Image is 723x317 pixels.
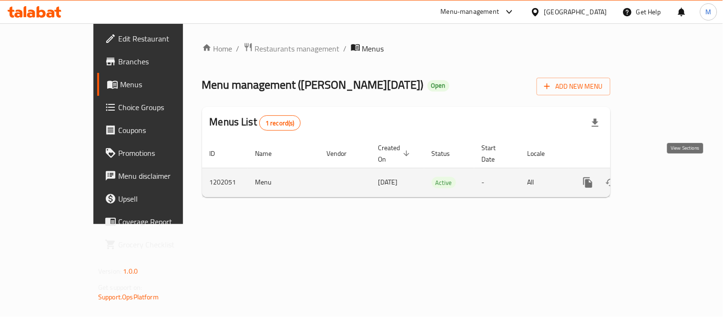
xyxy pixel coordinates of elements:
div: Menu-management [441,6,499,18]
button: more [577,171,600,194]
span: Menus [120,79,206,90]
div: [GEOGRAPHIC_DATA] [544,7,607,17]
span: Status [432,148,463,159]
span: M [706,7,712,17]
div: Open [428,80,449,92]
span: Upsell [118,193,206,205]
td: All [520,168,569,197]
span: Menu management ( [PERSON_NAME][DATE] ) [202,74,424,95]
span: Choice Groups [118,102,206,113]
li: / [344,43,347,54]
a: Edit Restaurant [97,27,214,50]
span: ID [210,148,228,159]
span: Coupons [118,124,206,136]
a: Home [202,43,233,54]
span: Grocery Checklist [118,239,206,250]
div: Export file [584,112,607,134]
h2: Menus List [210,115,301,131]
button: Add New Menu [537,78,611,95]
td: 1202051 [202,168,248,197]
button: Change Status [600,171,622,194]
span: Name [255,148,285,159]
span: Restaurants management [255,43,340,54]
a: Upsell [97,187,214,210]
span: Branches [118,56,206,67]
li: / [236,43,240,54]
span: [DATE] [378,176,398,188]
td: Menu [248,168,319,197]
a: Restaurants management [244,42,340,55]
span: Menu disclaimer [118,170,206,182]
th: Actions [569,139,676,168]
a: Support.OpsPlatform [98,291,159,303]
span: Start Date [482,142,509,165]
a: Menus [97,73,214,96]
span: 1.0.0 [123,265,138,277]
a: Coverage Report [97,210,214,233]
span: Version: [98,265,122,277]
span: Open [428,82,449,90]
span: Vendor [327,148,359,159]
td: - [474,168,520,197]
span: Coverage Report [118,216,206,227]
a: Branches [97,50,214,73]
span: Edit Restaurant [118,33,206,44]
a: Coupons [97,119,214,142]
span: Add New Menu [544,81,603,92]
span: Get support on: [98,281,142,294]
a: Choice Groups [97,96,214,119]
a: Grocery Checklist [97,233,214,256]
span: Menus [362,43,384,54]
a: Menu disclaimer [97,164,214,187]
div: Total records count [259,115,301,131]
span: 1 record(s) [260,119,300,128]
span: Created On [378,142,413,165]
span: Active [432,177,456,188]
nav: breadcrumb [202,42,611,55]
span: Promotions [118,147,206,159]
span: Locale [528,148,558,159]
table: enhanced table [202,139,676,197]
a: Promotions [97,142,214,164]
